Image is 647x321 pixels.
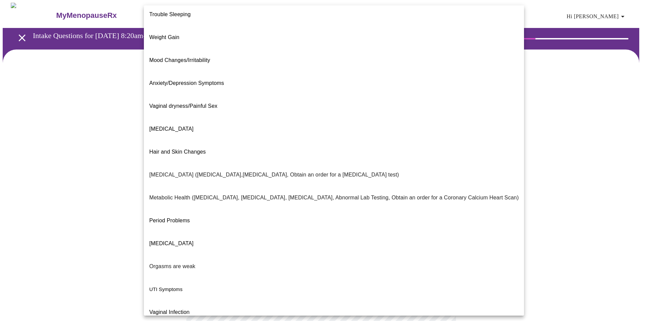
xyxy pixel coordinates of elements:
[149,194,519,202] p: Metabolic Health ([MEDICAL_DATA], [MEDICAL_DATA], [MEDICAL_DATA], Abnormal Lab Testing, Obtain an...
[149,287,183,292] span: UTI Symptoms
[149,57,210,63] span: Mood Changes/Irritability
[149,309,190,315] span: Vaginal Infection
[149,218,190,223] span: Period Problems
[149,103,217,109] span: Vaginal dryness/Painful Sex
[149,240,193,246] span: [MEDICAL_DATA]
[149,262,195,270] p: Orgasms are weak
[149,80,224,86] span: Anxiety/Depression Symptoms
[149,171,399,179] p: [MEDICAL_DATA] ([MEDICAL_DATA],[MEDICAL_DATA], Obtain an order for a [MEDICAL_DATA] test)
[149,34,179,40] span: Weight Gain
[149,149,206,155] span: Hair and Skin Changes
[149,126,193,132] span: [MEDICAL_DATA]
[149,11,191,17] span: Trouble Sleeping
